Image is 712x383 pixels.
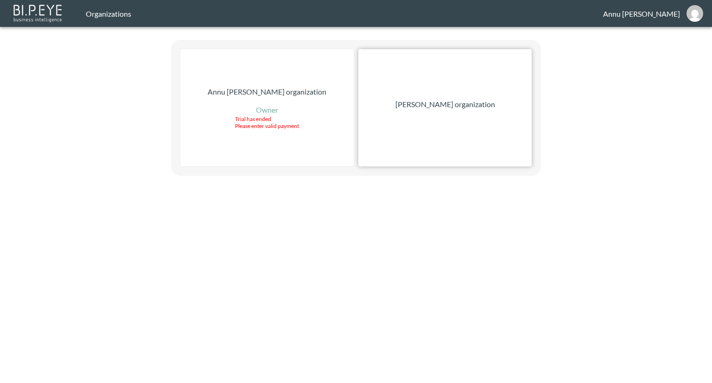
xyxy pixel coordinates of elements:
[687,5,703,22] img: 30a3054078d7a396129f301891e268cf
[256,104,278,115] p: Owner
[86,9,603,18] div: Organizations
[12,2,65,23] img: bipeye-logo
[395,99,495,110] p: [PERSON_NAME] organization
[208,86,326,97] p: Annu [PERSON_NAME] organization
[235,115,299,129] div: Trial has ended Please enter valid payment
[680,2,710,25] button: annu@mutualart.com
[603,9,680,18] div: Annu [PERSON_NAME]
